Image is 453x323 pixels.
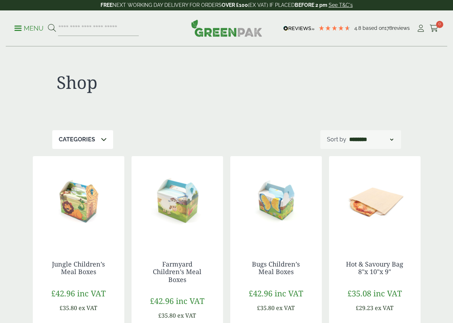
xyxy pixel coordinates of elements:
span: £35.80 [257,304,275,312]
a: Hot & Savoury Bag 8"x 10"x 9" [346,260,403,276]
a: 0 [430,23,439,34]
span: ex VAT [79,304,97,312]
img: GreenPak Supplies [191,19,262,37]
p: Sort by [327,135,346,144]
a: Farmyard Children’s Meal Boxes [153,260,201,284]
span: inc VAT [176,295,204,306]
span: ex VAT [276,304,295,312]
i: My Account [416,25,425,32]
span: £42.96 [249,288,272,299]
p: Categories [59,135,95,144]
p: Menu [14,24,44,33]
span: £29.23 [356,304,373,312]
span: ex VAT [375,304,394,312]
span: ex VAT [177,311,196,319]
select: Shop order [348,135,395,144]
div: 4.78 Stars [318,25,351,31]
i: Cart [430,25,439,32]
a: Bugs Children’s Meal Boxes [252,260,300,276]
span: 178 [385,25,392,31]
span: 0 [436,21,443,28]
span: £35.80 [158,311,176,319]
img: Farmyard Childrens Meal Box [132,156,223,246]
strong: BEFORE 2 pm [295,2,327,8]
span: £42.96 [51,288,75,299]
strong: OVER £100 [222,2,248,8]
span: inc VAT [275,288,303,299]
span: reviews [392,25,410,31]
strong: FREE [101,2,112,8]
span: 4.8 [354,25,363,31]
img: Bug Childrens Meal Box [230,156,322,246]
span: inc VAT [77,288,106,299]
a: Jungle Children’s Meal Boxes [52,260,105,276]
span: £42.96 [150,295,174,306]
span: £35.08 [347,288,371,299]
img: 3330052 Hot N Savoury Brown Bag 8x10x9inch with Pizza [329,156,421,246]
span: Based on [363,25,385,31]
h1: Shop [57,72,222,93]
img: REVIEWS.io [283,26,315,31]
img: Jungle Childrens Meal Box v2 [33,156,124,246]
a: Menu [14,24,44,31]
span: inc VAT [373,288,402,299]
span: £35.80 [59,304,77,312]
a: See T&C's [329,2,353,8]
